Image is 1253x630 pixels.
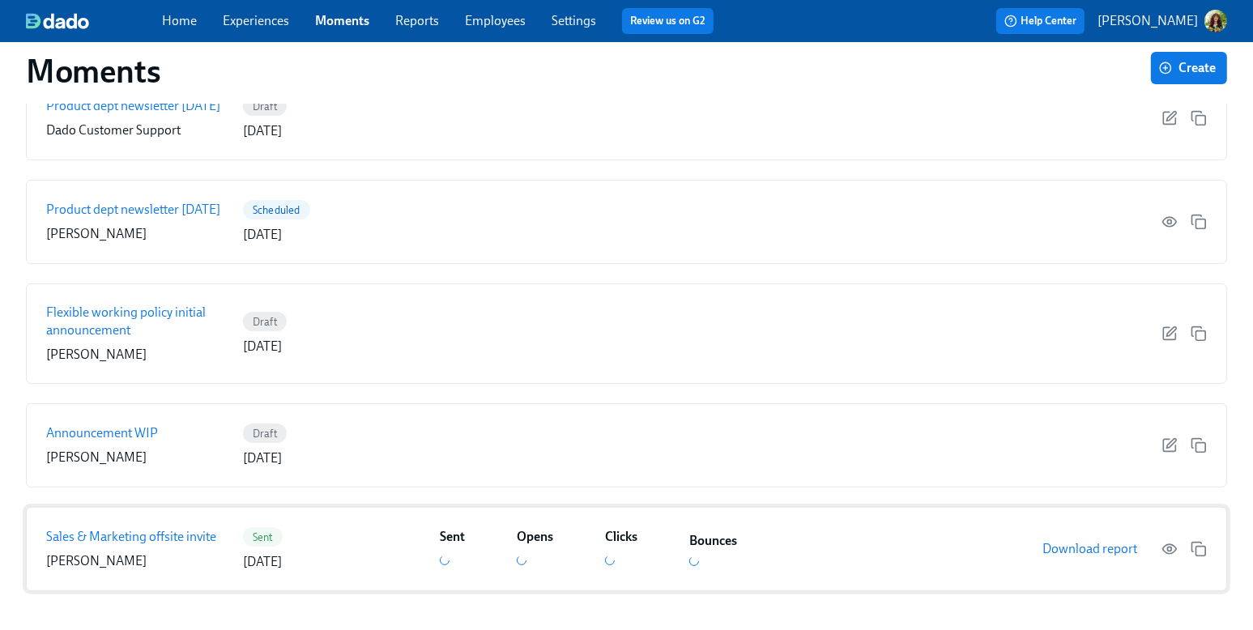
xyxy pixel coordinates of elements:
[243,204,310,216] span: Scheduled
[1031,533,1149,565] button: Download report
[1097,12,1198,30] p: [PERSON_NAME]
[243,122,282,140] p: [DATE]
[46,121,181,139] p: Dado Customer Support
[243,531,283,543] span: Sent
[1191,110,1207,126] button: Duplicate
[552,13,596,28] a: Settings
[26,76,1227,160] a: Product dept newsletter [DATE]Dado Customer SupportDraft[DATE]
[26,52,160,91] h1: Moments
[46,97,220,115] p: Product dept newsletter [DATE]
[1191,326,1207,342] button: Duplicate
[315,13,369,28] a: Moments
[46,346,147,364] p: [PERSON_NAME]
[1191,437,1207,453] button: Duplicate
[243,316,287,328] span: Draft
[243,428,287,440] span: Draft
[1042,541,1137,557] span: Download report
[1191,541,1207,557] button: Duplicate
[243,449,282,467] p: [DATE]
[1004,13,1076,29] span: Help Center
[162,13,197,28] a: Home
[243,553,282,571] p: [DATE]
[1161,541,1178,557] button: View
[630,13,705,29] a: Review us on G2
[517,528,553,546] h6: Opens
[46,528,216,546] p: Sales & Marketing offsite invite
[46,304,237,339] p: Flexible working policy initial announcement
[26,13,89,29] img: dado
[26,180,1227,264] a: Product dept newsletter [DATE][PERSON_NAME]Scheduled[DATE]
[46,449,147,466] p: [PERSON_NAME]
[689,532,737,550] h6: Bounces
[26,13,162,29] a: dado
[440,528,465,546] h6: Sent
[46,552,147,570] p: [PERSON_NAME]
[996,8,1085,34] button: Help Center
[1151,52,1227,84] button: Create
[243,338,282,355] p: [DATE]
[1161,437,1178,453] button: Edit
[46,225,147,243] p: [PERSON_NAME]
[1162,60,1216,76] span: Create
[622,8,714,34] button: Review us on G2
[1204,10,1227,32] img: ACg8ocLclD2tQmfIiewwK1zANg5ba6mICO7ZPBc671k9VM_MGIVYfH83=s96-c
[1161,110,1178,126] button: Edit
[395,13,439,28] a: Reports
[605,528,637,546] h6: Clicks
[1191,214,1207,230] button: Duplicate
[1097,10,1227,32] button: [PERSON_NAME]
[243,226,282,244] p: [DATE]
[465,13,526,28] a: Employees
[46,201,220,219] p: Product dept newsletter [DATE]
[223,13,289,28] a: Experiences
[1161,326,1178,342] button: Edit
[26,403,1227,487] a: Announcement WIP[PERSON_NAME]Draft[DATE]
[26,283,1227,384] a: Flexible working policy initial announcement[PERSON_NAME]Draft[DATE]
[46,424,158,442] p: Announcement WIP
[1161,214,1178,230] button: View
[243,100,287,113] span: Draft
[26,507,1227,591] a: Sales & Marketing offsite invite[PERSON_NAME]Sent[DATE]SentOpensClicksBouncesDownload report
